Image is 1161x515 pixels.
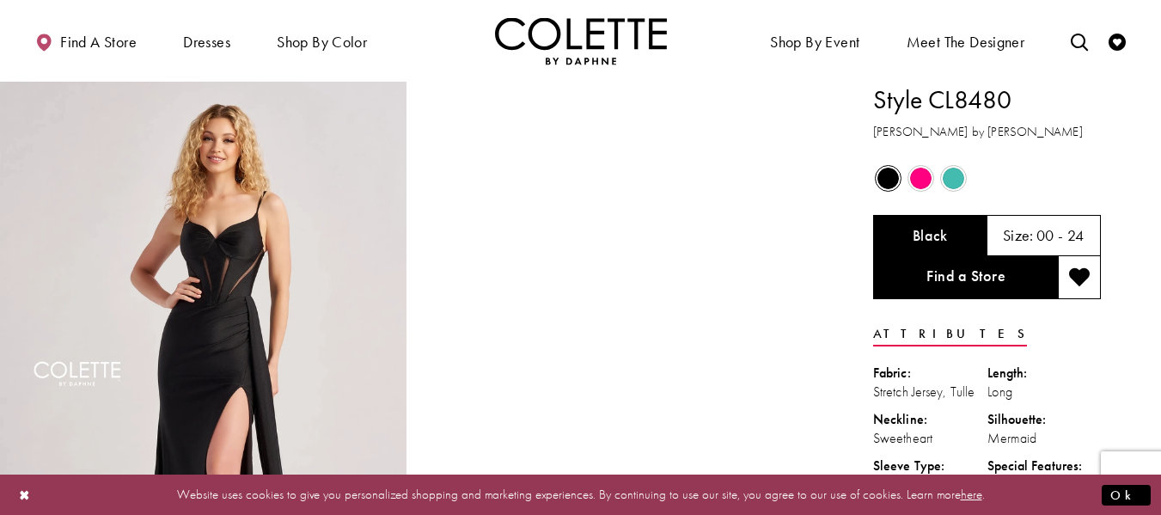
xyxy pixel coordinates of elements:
[987,383,1102,402] div: Long
[873,383,987,402] div: Stretch Jersey, Tulle
[907,34,1025,51] span: Meet the designer
[770,34,859,51] span: Shop By Event
[873,429,987,448] div: Sweetheart
[10,480,40,510] button: Close Dialog
[938,163,969,193] div: Turquoise
[415,82,822,285] video: Style CL8480 Colette by Daphne #1 autoplay loop mute video
[183,34,230,51] span: Dresses
[1102,484,1151,506] button: Submit Dialog
[961,486,982,503] a: here
[873,162,1101,195] div: Product color controls state depends on size chosen
[906,163,936,193] div: Hot Pink
[987,429,1102,448] div: Mermaid
[873,457,987,475] div: Sleeve Type:
[1104,17,1130,64] a: Check Wishlist
[31,17,141,64] a: Find a store
[1066,17,1092,64] a: Toggle search
[873,256,1058,299] a: Find a Store
[277,34,367,51] span: Shop by color
[873,364,987,383] div: Fabric:
[495,17,667,64] img: Colette by Daphne
[913,227,948,244] h5: Chosen color
[1036,227,1085,244] h5: 00 - 24
[902,17,1030,64] a: Meet the designer
[272,17,371,64] span: Shop by color
[873,122,1101,142] h3: [PERSON_NAME] by [PERSON_NAME]
[60,34,137,51] span: Find a store
[495,17,667,64] a: Visit Home Page
[987,364,1102,383] div: Length:
[873,82,1101,118] h1: Style CL8480
[873,163,903,193] div: Black
[987,410,1102,429] div: Silhouette:
[1003,225,1034,245] span: Size:
[873,322,1027,346] a: Attributes
[179,17,235,64] span: Dresses
[1058,256,1101,299] button: Add to wishlist
[766,17,864,64] span: Shop By Event
[987,457,1102,475] div: Special Features:
[873,410,987,429] div: Neckline:
[124,483,1037,506] p: Website uses cookies to give you personalized shopping and marketing experiences. By continuing t...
